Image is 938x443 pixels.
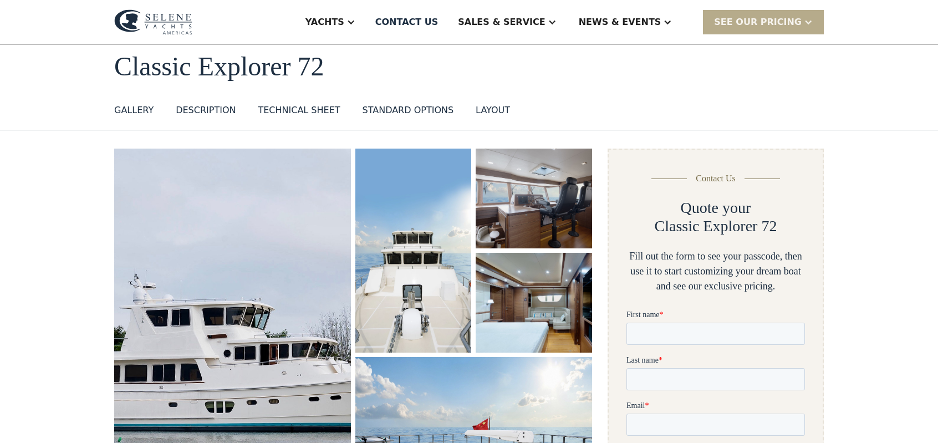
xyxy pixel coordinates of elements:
[714,16,802,29] div: SEE Our Pricing
[476,253,592,353] a: open lightbox
[626,249,805,294] div: Fill out the form to see your passcode, then use it to start customizing your dream boat and see ...
[681,198,751,217] h2: Quote your
[458,16,545,29] div: Sales & Service
[476,149,592,248] a: open lightbox
[703,10,824,34] div: SEE Our Pricing
[1,378,177,408] span: Tick the box below to receive occasional updates, exclusive offers, and VIP access via text message.
[476,253,592,353] img: Luxury trawler yacht interior featuring a spacious cabin with a comfortable bed, modern sofa, and...
[305,16,344,29] div: Yachts
[375,16,439,29] div: Contact US
[476,104,510,117] div: layout
[114,9,192,35] img: logo
[355,149,471,353] a: open lightbox
[176,104,236,121] a: DESCRIPTION
[363,104,454,117] div: standard options
[476,104,510,121] a: layout
[114,52,824,82] h1: Classic Explorer 72
[176,104,236,117] div: DESCRIPTION
[655,217,777,236] h2: Classic Explorer 72
[114,104,154,117] div: GALLERY
[258,104,340,121] a: Technical sheet
[579,16,661,29] div: News & EVENTS
[114,104,154,121] a: GALLERY
[258,104,340,117] div: Technical sheet
[363,104,454,121] a: standard options
[696,172,736,185] div: Contact Us
[1,415,172,434] span: We respect your time - only the good stuff, never spam.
